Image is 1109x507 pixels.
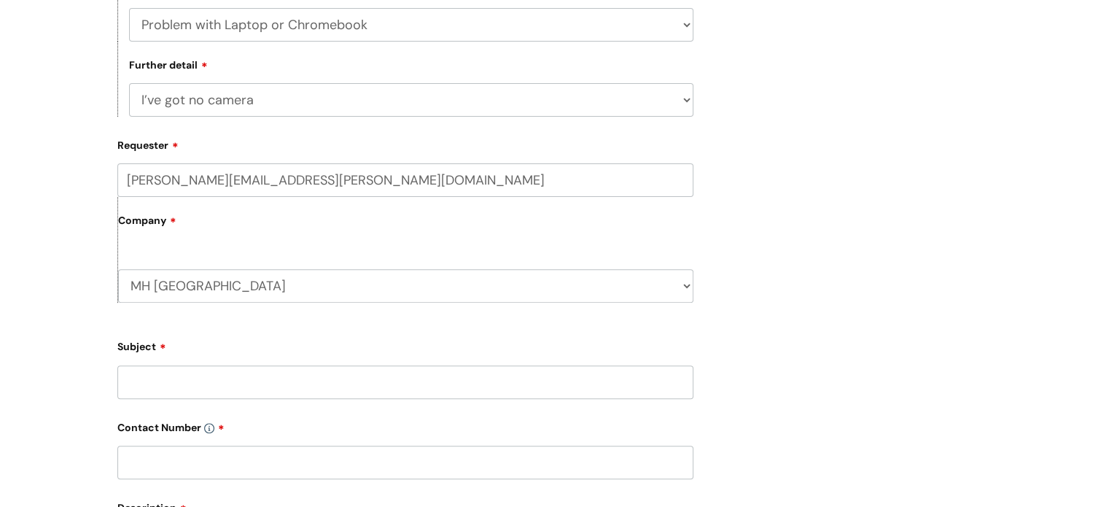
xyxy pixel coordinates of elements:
label: Subject [117,336,693,353]
input: Email [117,163,693,197]
label: Contact Number [117,417,693,434]
img: info-icon.svg [204,423,214,433]
label: Requester [117,134,693,152]
label: Company [118,209,693,242]
label: Further detail [129,57,208,71]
